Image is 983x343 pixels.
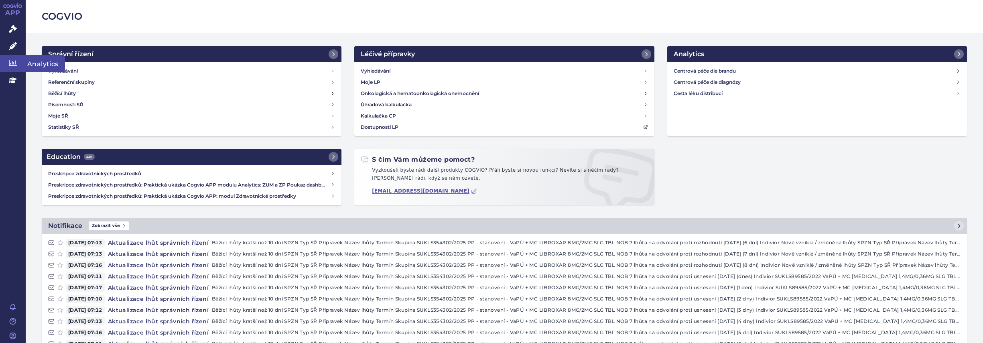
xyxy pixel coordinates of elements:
[361,155,475,164] h2: S čím Vám můžeme pomoct?
[45,77,338,88] a: Referenční skupiny
[105,306,212,314] h4: Aktualizace lhůt správních řízení
[42,149,341,165] a: Education449
[212,261,961,269] p: Běžící lhůty kratší než 10 dní SPZN Typ SŘ Přípravek Název lhůty Termín Skupina SUKLS354302/2025 ...
[372,188,477,194] a: [EMAIL_ADDRESS][DOMAIN_NAME]
[42,46,341,62] a: Správní řízení
[361,123,398,131] h4: Dostupnosti LP
[45,65,338,77] a: Vyhledávání
[212,306,961,314] p: Běžící lhůty kratší než 10 dní SPZN Typ SŘ Přípravek Název lhůty Termín Skupina SUKLS354302/2025 ...
[89,221,129,230] span: Zobrazit vše
[357,122,651,133] a: Dostupnosti LP
[361,101,412,109] h4: Úhradová kalkulačka
[357,77,651,88] a: Moje LP
[357,99,651,110] a: Úhradová kalkulačka
[212,272,961,280] p: Běžící lhůty kratší než 10 dní SPZN Typ SŘ Přípravek Název lhůty Termín Skupina SUKLS354302/2025 ...
[212,295,961,303] p: Běžící lhůty kratší než 10 dní SPZN Typ SŘ Přípravek Název lhůty Termín Skupina SUKLS354302/2025 ...
[105,329,212,337] h4: Aktualizace lhůt správních řízení
[48,181,331,189] h4: Preskripce zdravotnických prostředků: Praktická ukázka Cogvio APP modulu Analytics: ZUM a ZP Pouk...
[670,77,964,88] a: Centrová péče dle diagnózy
[66,329,105,337] span: [DATE] 07:16
[48,170,331,178] h4: Preskripce zdravotnických prostředků
[105,295,212,303] h4: Aktualizace lhůt správních řízení
[45,110,338,122] a: Moje SŘ
[361,166,648,185] p: Vyzkoušeli byste rádi další produkty COGVIO? Přáli byste si novou funkci? Nevíte si s něčím rady?...
[66,317,105,325] span: [DATE] 07:13
[670,88,964,99] a: Cesta léku distribucí
[212,329,961,337] p: Běžící lhůty kratší než 10 dní SPZN Typ SŘ Přípravek Název lhůty Termín Skupina SUKLS354302/2025 ...
[354,46,654,62] a: Léčivé přípravky
[48,123,79,131] h4: Statistiky SŘ
[66,239,105,247] span: [DATE] 07:13
[674,89,956,97] h4: Cesta léku distribucí
[47,152,95,162] h2: Education
[66,295,105,303] span: [DATE] 07:10
[212,317,961,325] p: Běžící lhůty kratší než 10 dní SPZN Typ SŘ Přípravek Název lhůty Termín Skupina SUKLS354302/2025 ...
[105,272,212,280] h4: Aktualizace lhůt správních řízení
[48,89,76,97] h4: Běžící lhůty
[667,46,967,62] a: Analytics
[212,239,961,247] p: Běžící lhůty kratší než 10 dní SPZN Typ SŘ Přípravek Název lhůty Termín Skupina SUKLS354302/2025 ...
[105,317,212,325] h4: Aktualizace lhůt správních řízení
[66,272,105,280] span: [DATE] 07:11
[48,78,95,86] h4: Referenční skupiny
[670,65,964,77] a: Centrová péče dle brandu
[105,239,212,247] h4: Aktualizace lhůt správních řízení
[66,250,105,258] span: [DATE] 07:13
[357,110,651,122] a: Kalkulačka CP
[361,89,479,97] h4: Onkologická a hematoonkologická onemocnění
[45,168,338,179] a: Preskripce zdravotnických prostředků
[45,88,338,99] a: Běžící lhůty
[66,261,105,269] span: [DATE] 07:16
[45,179,338,191] a: Preskripce zdravotnických prostředků: Praktická ukázka Cogvio APP modulu Analytics: ZUM a ZP Pouk...
[105,250,212,258] h4: Aktualizace lhůt správních řízení
[48,49,93,59] h2: Správní řízení
[361,78,380,86] h4: Moje LP
[45,99,338,110] a: Písemnosti SŘ
[674,78,956,86] h4: Centrová péče dle diagnózy
[66,306,105,314] span: [DATE] 07:12
[361,112,396,120] h4: Kalkulačka CP
[361,67,390,75] h4: Vyhledávání
[105,284,212,292] h4: Aktualizace lhůt správních řízení
[357,88,651,99] a: Onkologická a hematoonkologická onemocnění
[674,49,704,59] h2: Analytics
[66,284,105,292] span: [DATE] 07:17
[212,284,961,292] p: Běžící lhůty kratší než 10 dní SPZN Typ SŘ Přípravek Název lhůty Termín Skupina SUKLS354302/2025 ...
[42,10,967,23] h2: COGVIO
[45,122,338,133] a: Statistiky SŘ
[26,55,65,72] span: Analytics
[212,250,961,258] p: Běžící lhůty kratší než 10 dní SPZN Typ SŘ Přípravek Název lhůty Termín Skupina SUKLS354302/2025 ...
[42,218,967,234] a: NotifikaceZobrazit vše
[361,49,415,59] h2: Léčivé přípravky
[48,101,83,109] h4: Písemnosti SŘ
[48,221,82,231] h2: Notifikace
[84,154,95,160] span: 449
[674,67,956,75] h4: Centrová péče dle brandu
[357,65,651,77] a: Vyhledávání
[45,191,338,202] a: Preskripce zdravotnických prostředků: Praktická ukázka Cogvio APP: modul Zdravotnické prostředky
[48,192,331,200] h4: Preskripce zdravotnických prostředků: Praktická ukázka Cogvio APP: modul Zdravotnické prostředky
[48,112,68,120] h4: Moje SŘ
[105,261,212,269] h4: Aktualizace lhůt správních řízení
